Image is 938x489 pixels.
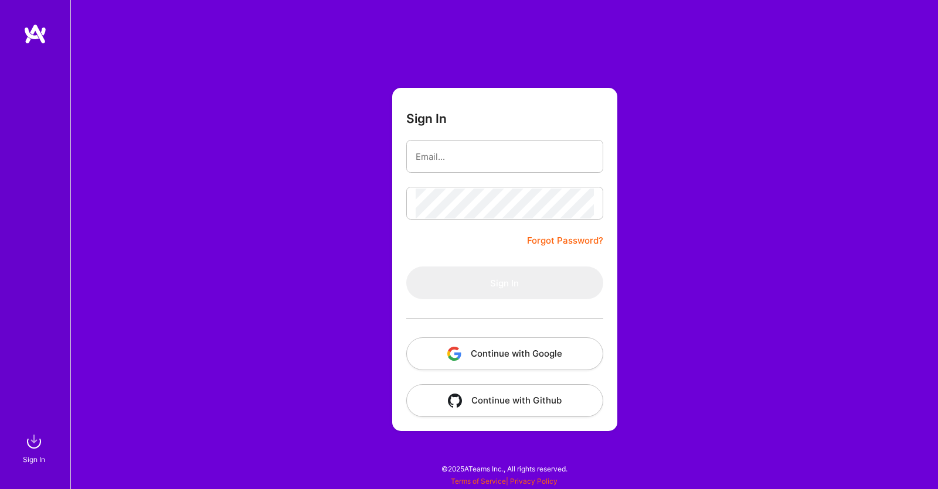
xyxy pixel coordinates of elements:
[448,394,462,408] img: icon
[23,23,47,45] img: logo
[527,234,603,248] a: Forgot Password?
[22,430,46,453] img: sign in
[406,337,603,370] button: Continue with Google
[447,347,461,361] img: icon
[451,477,506,485] a: Terms of Service
[510,477,558,485] a: Privacy Policy
[406,384,603,417] button: Continue with Github
[23,453,45,466] div: Sign In
[406,111,447,126] h3: Sign In
[416,142,594,172] input: Email...
[451,477,558,485] span: |
[70,454,938,483] div: © 2025 ATeams Inc., All rights reserved.
[406,266,603,299] button: Sign In
[25,430,46,466] a: sign inSign In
